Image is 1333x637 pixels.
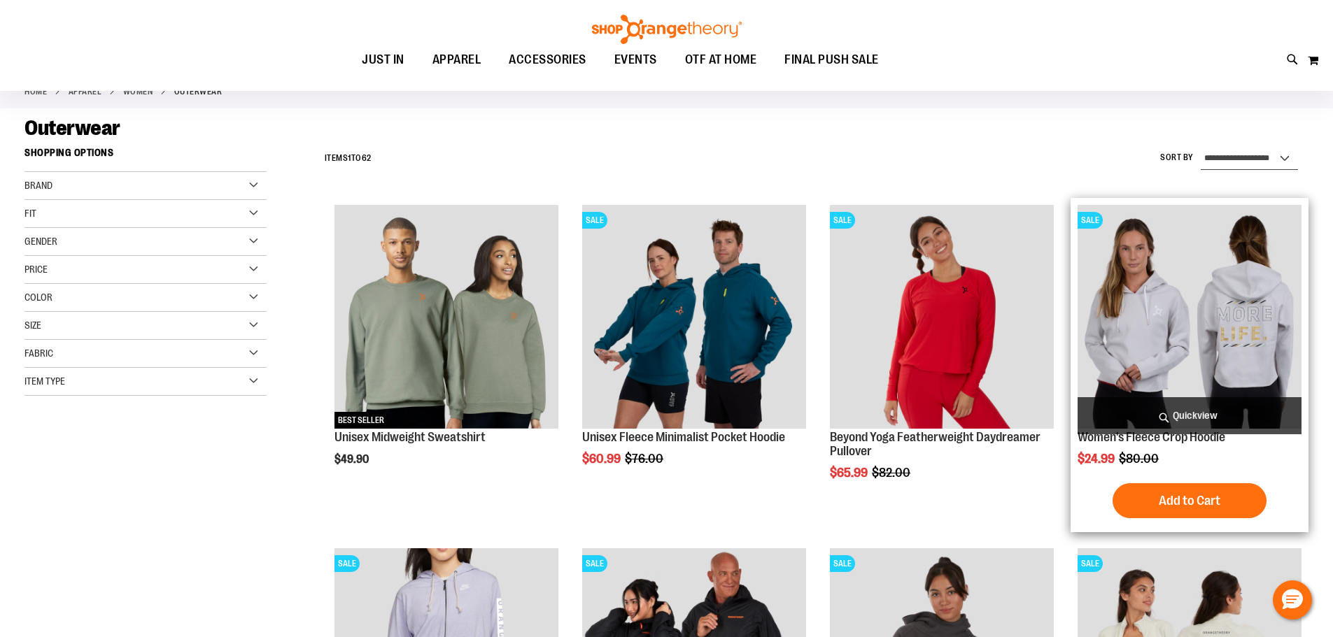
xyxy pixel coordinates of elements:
strong: Outerwear [174,85,223,98]
a: OTF AT HOME [671,44,771,76]
strong: Shopping Options [24,141,267,172]
span: BEST SELLER [334,412,388,429]
span: Outerwear [24,116,120,140]
span: JUST IN [362,44,404,76]
span: SALE [830,212,855,229]
div: product [575,198,813,501]
span: $76.00 [625,452,665,466]
span: 1 [348,153,351,163]
span: OTF AT HOME [685,44,757,76]
a: ACCESSORIES [495,44,600,76]
a: Unisex Midweight SweatshirtBEST SELLER [334,205,558,431]
img: Product image for Womens Fleece Crop Hoodie [1078,205,1302,429]
a: Product image for Beyond Yoga Featherweight Daydreamer PulloverSALE [830,205,1054,431]
span: EVENTS [614,44,657,76]
span: FINAL PUSH SALE [784,44,879,76]
div: product [327,198,565,501]
span: Fabric [24,348,53,359]
a: Unisex Fleece Minimalist Pocket HoodieSALE [582,205,806,431]
img: Product image for Beyond Yoga Featherweight Daydreamer Pullover [830,205,1054,429]
span: Add to Cart [1159,493,1220,508]
span: $82.00 [872,466,912,480]
a: WOMEN [123,85,153,98]
span: SALE [334,555,360,572]
span: SALE [582,555,607,572]
span: SALE [582,212,607,229]
label: Sort By [1160,152,1194,164]
span: Item Type [24,375,65,387]
span: Brand [24,180,52,191]
span: APPAREL [432,44,481,76]
a: Unisex Midweight Sweatshirt [334,430,486,444]
div: product [1071,198,1309,532]
a: APPAREL [69,85,102,98]
span: 62 [362,153,372,163]
a: Quickview [1078,397,1302,434]
button: Add to Cart [1113,483,1267,518]
a: Women's Fleece Crop Hoodie [1078,430,1225,444]
a: Unisex Fleece Minimalist Pocket Hoodie [582,430,785,444]
a: FINAL PUSH SALE [770,44,893,76]
span: Price [24,264,48,275]
a: Home [24,85,47,98]
img: Unisex Midweight Sweatshirt [334,205,558,429]
h2: Items to [325,148,372,169]
a: Product image for Womens Fleece Crop HoodieSALE [1078,205,1302,431]
span: SALE [1078,212,1103,229]
span: SALE [830,555,855,572]
span: SALE [1078,555,1103,572]
span: Fit [24,208,36,219]
a: JUST IN [348,44,418,76]
span: $80.00 [1119,452,1161,466]
span: ACCESSORIES [509,44,586,76]
span: Color [24,292,52,303]
a: APPAREL [418,44,495,76]
div: product [823,198,1061,515]
img: Shop Orangetheory [590,15,744,44]
a: Beyond Yoga Featherweight Daydreamer Pullover [830,430,1041,458]
span: $65.99 [830,466,870,480]
span: Size [24,320,41,331]
img: Unisex Fleece Minimalist Pocket Hoodie [582,205,806,429]
a: EVENTS [600,44,671,76]
span: Gender [24,236,57,247]
span: $24.99 [1078,452,1117,466]
span: $49.90 [334,453,371,466]
span: $60.99 [582,452,623,466]
button: Hello, have a question? Let’s chat. [1273,580,1312,620]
